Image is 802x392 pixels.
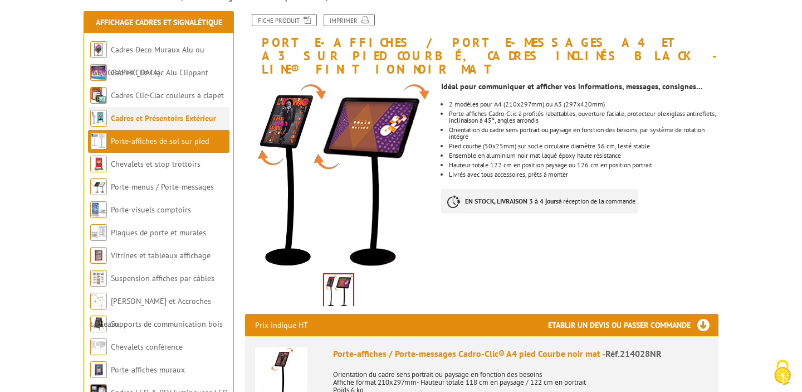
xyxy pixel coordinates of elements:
[90,247,107,264] img: Vitrines et tableaux affichage
[90,110,107,127] img: Cadres et Présentoirs Extérieur
[90,87,107,104] img: Cadres Clic-Clac couleurs à clapet
[449,162,718,168] li: Hauteur totale 122 cm en position paysage ou 126 cm en position portrait
[111,342,183,352] a: Chevalets conférence
[449,101,718,108] li: 2 modèles pour A4 (210x297mm) ou A3 (297x420mm)
[90,361,107,378] img: Porte-affiches muraux
[111,159,200,169] a: Chevalets et stop trottoirs
[96,17,222,27] a: Affichage Cadres et Signalétique
[237,14,727,76] h1: Porte-affiches / Porte-messages A4 et A3 sur pied courbé, cadres inclinés Black-Line® finition no...
[90,224,107,241] img: Plaques de porte et murales
[111,273,214,283] a: Suspension affiches par câbles
[465,197,559,205] strong: EN STOCK, LIVRAISON 3 à 4 jours
[763,354,802,392] button: Cookies (fenêtre modale)
[90,133,107,149] img: Porte-affiches de sol sur pied
[90,45,204,78] a: Cadres Deco Muraux Alu ou [GEOGRAPHIC_DATA]
[324,274,353,309] img: 214028nr_214030nr_porte-message_noir_cadro-clic_a4_a3.jpg
[111,182,214,192] a: Porte-menus / Porte-messages
[605,348,662,359] span: Réf.214028NR
[449,110,718,124] li: Porte-affiches Cadro-Clic à profilés rabattables, ouverture faciale, protecteur plexiglass antire...
[111,67,208,78] a: Cadres Clic-Clac Alu Clippant
[252,14,317,26] a: Fiche produit
[769,359,796,386] img: Cookies (fenêtre modale)
[449,143,718,149] li: Pied courbe (50x25mm) sur socle circulaire diamètre 36 cm, lesté stable
[111,113,216,123] a: Cadres et Présentoirs Extérieur
[111,136,209,146] a: Porte-affiches de sol sur pied
[111,205,191,215] a: Porte-visuels comptoirs
[548,314,718,336] h3: Etablir un devis ou passer commande
[111,319,223,329] a: Supports de communication bois
[90,338,107,355] img: Chevalets conférence
[111,90,224,100] a: Cadres Clic-Clac couleurs à clapet
[449,127,718,140] li: Orientation du cadre sens portrait ou paysage en fonction des besoins, par système de rotation in...
[111,250,211,260] a: Vitrines et tableaux affichage
[441,81,702,91] strong: Idéal pour communiquer et afficher vos informations, messages, consignes…
[449,171,718,178] li: Livrés avec tous accessoires, prêts à monter
[111,228,206,238] a: Plaques de porte et murales
[90,201,107,218] img: Porte-visuels comptoirs
[90,293,107,309] img: Cimaises et Accroches tableaux
[449,152,718,159] li: Ensemble en aluminium noir mat laqué époxy haute résistance
[333,347,708,360] div: Porte-affiches / Porte-messages Cadro-Clic® A4 pied Courbe noir mat -
[90,296,211,329] a: [PERSON_NAME] et Accroches tableaux
[90,178,107,195] img: Porte-menus / Porte-messages
[90,270,107,287] img: Suspension affiches par câbles
[441,189,638,214] p: à réception de la commande
[324,14,375,26] a: Imprimer
[90,156,107,172] img: Chevalets et stop trottoirs
[90,41,107,58] img: Cadres Deco Muraux Alu ou Bois
[111,365,185,375] a: Porte-affiches muraux
[255,314,308,336] p: Prix indiqué HT
[245,82,433,270] img: 214028nr_214030nr_porte-message_noir_cadro-clic_a4_a3.jpg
